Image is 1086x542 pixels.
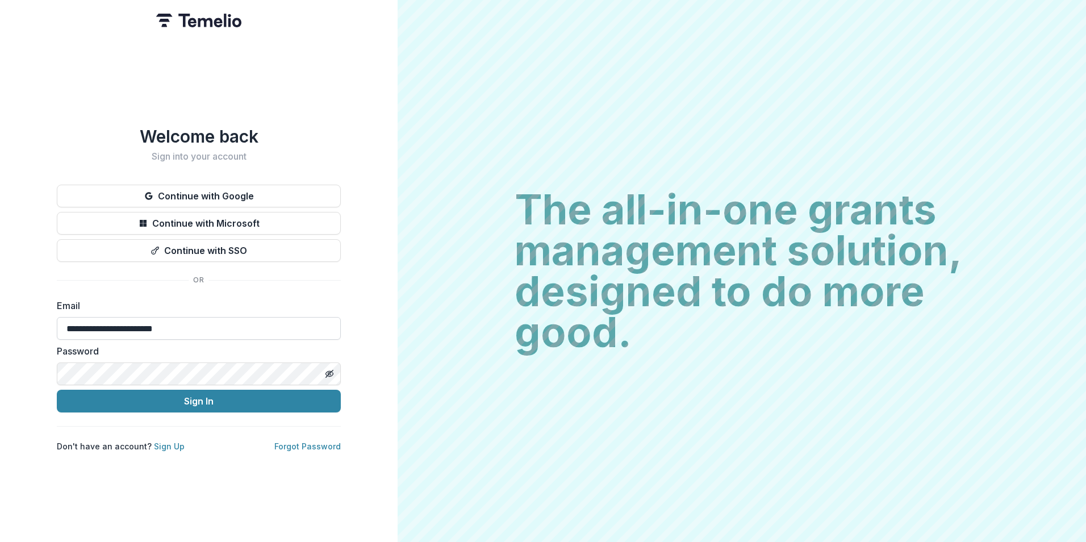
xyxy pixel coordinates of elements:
h2: Sign into your account [57,151,341,162]
label: Password [57,344,334,358]
a: Forgot Password [274,441,341,451]
button: Continue with Microsoft [57,212,341,235]
button: Continue with Google [57,185,341,207]
h1: Welcome back [57,126,341,147]
label: Email [57,299,334,312]
img: Temelio [156,14,241,27]
p: Don't have an account? [57,440,185,452]
button: Sign In [57,390,341,412]
button: Toggle password visibility [320,365,339,383]
a: Sign Up [154,441,185,451]
button: Continue with SSO [57,239,341,262]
